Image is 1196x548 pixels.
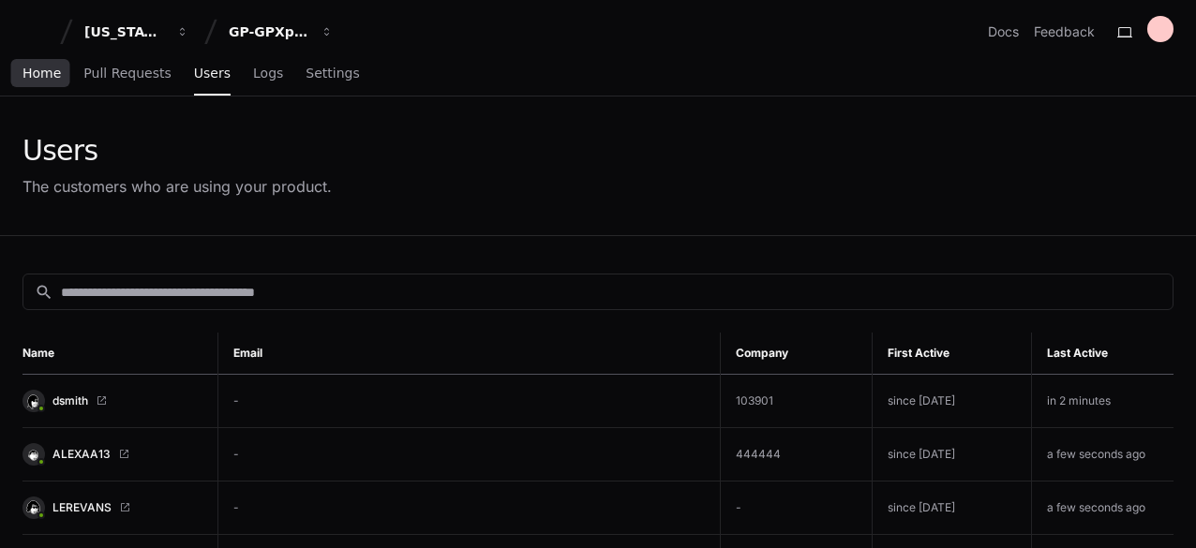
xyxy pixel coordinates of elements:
[721,481,873,535] td: -
[721,428,873,481] td: 444444
[221,15,341,49] button: GP-GPXpress
[52,447,111,462] span: ALEXAA13
[873,375,1032,428] td: since [DATE]
[1032,375,1174,428] td: in 2 minutes
[22,52,61,96] a: Home
[77,15,197,49] button: [US_STATE] Pacific
[253,67,283,79] span: Logs
[873,481,1032,535] td: since [DATE]
[1032,333,1174,375] th: Last Active
[229,22,309,41] div: GP-GPXpress
[218,375,721,428] td: -
[22,67,61,79] span: Home
[22,496,202,519] a: LEREVANS
[218,428,721,481] td: -
[218,481,721,535] td: -
[721,333,873,375] th: Company
[306,52,359,96] a: Settings
[22,333,218,375] th: Name
[1032,481,1174,535] td: a few seconds ago
[306,67,359,79] span: Settings
[22,134,332,168] div: Users
[873,333,1032,375] th: First Active
[873,428,1032,481] td: since [DATE]
[194,52,231,96] a: Users
[1034,22,1095,41] button: Feedback
[84,22,165,41] div: [US_STATE] Pacific
[988,22,1019,41] a: Docs
[253,52,283,96] a: Logs
[1032,428,1174,481] td: a few seconds ago
[52,393,88,408] span: dsmith
[24,392,42,409] img: 11.svg
[218,333,721,375] th: Email
[24,445,42,463] img: 8.svg
[721,375,873,428] td: 103901
[22,390,202,412] a: dsmith
[22,175,332,198] div: The customers who are using your product.
[24,498,42,516] img: 16.svg
[52,500,112,515] span: LEREVANS
[194,67,231,79] span: Users
[83,52,171,96] a: Pull Requests
[83,67,171,79] span: Pull Requests
[22,443,202,466] a: ALEXAA13
[35,283,53,302] mat-icon: search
